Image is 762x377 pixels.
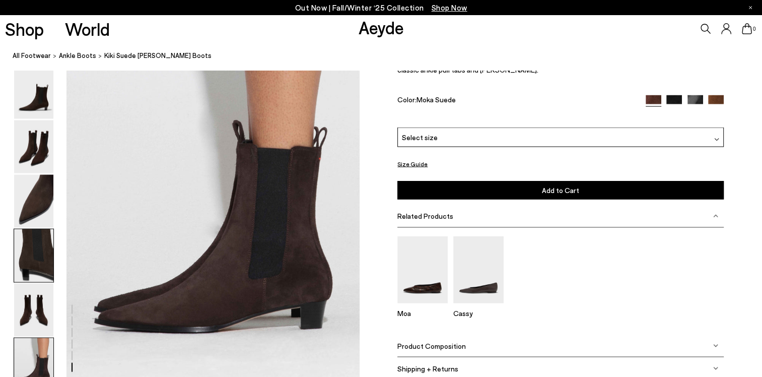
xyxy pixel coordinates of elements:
[14,175,53,228] img: Kiki Suede Chelsea Boots - Image 3
[453,296,504,318] a: Cassy Pointed-Toe Flats Cassy
[397,212,453,220] span: Related Products
[453,309,504,318] p: Cassy
[14,120,53,173] img: Kiki Suede Chelsea Boots - Image 2
[14,284,53,337] img: Kiki Suede Chelsea Boots - Image 5
[104,50,212,61] span: Kiki Suede [PERSON_NAME] Boots
[295,2,467,14] p: Out Now | Fall/Winter ‘25 Collection
[397,296,448,318] a: Moa Pointed-Toe Flats Moa
[397,181,724,200] button: Add to Cart
[358,17,403,38] a: Aeyde
[432,3,467,12] span: Navigate to /collections/new-in
[397,309,448,318] p: Moa
[402,132,438,143] span: Select size
[542,186,579,195] span: Add to Cart
[397,158,428,170] button: Size Guide
[5,20,44,38] a: Shop
[714,137,719,142] img: svg%3E
[417,95,456,103] span: Moka Suede
[752,26,757,32] span: 0
[59,50,96,61] a: ankle boots
[397,364,458,373] span: Shipping + Returns
[13,42,762,70] nav: breadcrumb
[713,213,718,218] img: svg%3E
[397,236,448,303] img: Moa Pointed-Toe Flats
[397,95,635,106] div: Color:
[453,236,504,303] img: Cassy Pointed-Toe Flats
[14,229,53,282] img: Kiki Suede Chelsea Boots - Image 4
[713,343,718,348] img: svg%3E
[13,50,51,61] a: All Footwear
[713,366,718,371] img: svg%3E
[65,20,110,38] a: World
[59,51,96,59] span: ankle boots
[14,66,53,119] img: Kiki Suede Chelsea Boots - Image 1
[742,23,752,34] a: 0
[397,342,466,350] span: Product Composition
